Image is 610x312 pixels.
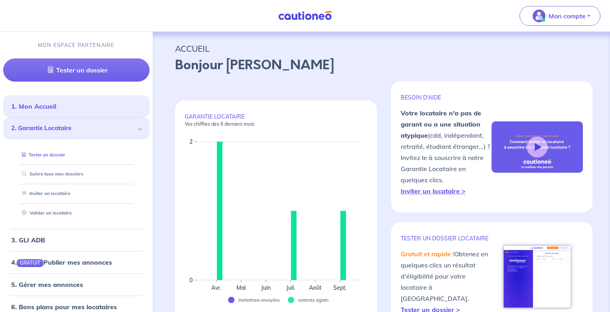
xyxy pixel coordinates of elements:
div: Valider un locataire [13,207,140,220]
p: ACCUEIL [175,41,588,56]
a: Tester un dossier [3,58,150,82]
a: Suivre tous mes dossiers [19,171,83,177]
text: Avr. [211,284,221,291]
a: Tester un dossier [19,152,65,158]
button: illu_account_valid_menu.svgMon compte [519,6,600,26]
em: Vos chiffres des 6 derniers mois [185,121,254,127]
strong: Votre locataire n'a pas de garant ou a une situation atypique [401,109,481,139]
text: Juil. [286,284,295,291]
a: 3. GLI ADB [11,236,45,244]
div: Tester un dossier [13,148,140,162]
div: Inviter un locataire [13,187,140,200]
text: 2 [189,138,193,145]
text: Sept. [333,284,346,291]
img: video-gli-new-none.jpg [492,121,583,173]
a: 5. Gérer mes annonces [11,281,83,289]
div: 5. Gérer mes annonces [3,277,150,292]
a: Inviter un locataire [19,191,70,196]
div: Suivre tous mes dossiers [13,168,140,181]
div: 2. Garantie Locataire [3,117,150,139]
a: 6. Bons plans pour mes locataires [11,303,117,311]
p: MON ESPACE PARTENAIRE [38,41,115,49]
a: 4.GRATUITPublier mes annonces [11,258,112,266]
img: illu_account_valid_menu.svg [533,10,545,22]
p: BESOIN D'AIDE [401,94,492,101]
text: Mai [236,284,246,291]
a: Inviter un locataire > [401,187,466,195]
a: Valider un locataire [19,210,72,216]
p: Mon compte [549,11,586,21]
p: GARANTIE LOCATAIRE [185,113,367,127]
div: 3. GLI ADB [3,232,150,248]
img: simulateur.png [500,242,575,312]
img: Cautioneo [275,11,335,21]
text: Août [309,284,321,291]
text: 0 [189,277,193,284]
em: Gratuit et rapide ! [401,250,454,258]
text: Juin [261,284,271,291]
p: (cdd, indépendant, retraité, étudiant étranger...) ? Invitez le à souscrire à notre Garantie Loca... [401,107,492,197]
div: 4.GRATUITPublier mes annonces [3,254,150,270]
div: 1. Mon Accueil [3,98,150,114]
p: TESTER un dossier locataire [401,235,492,242]
a: 1. Mon Accueil [11,102,56,110]
p: Bonjour [PERSON_NAME] [175,56,588,75]
span: 2. Garantie Locataire [11,124,136,133]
